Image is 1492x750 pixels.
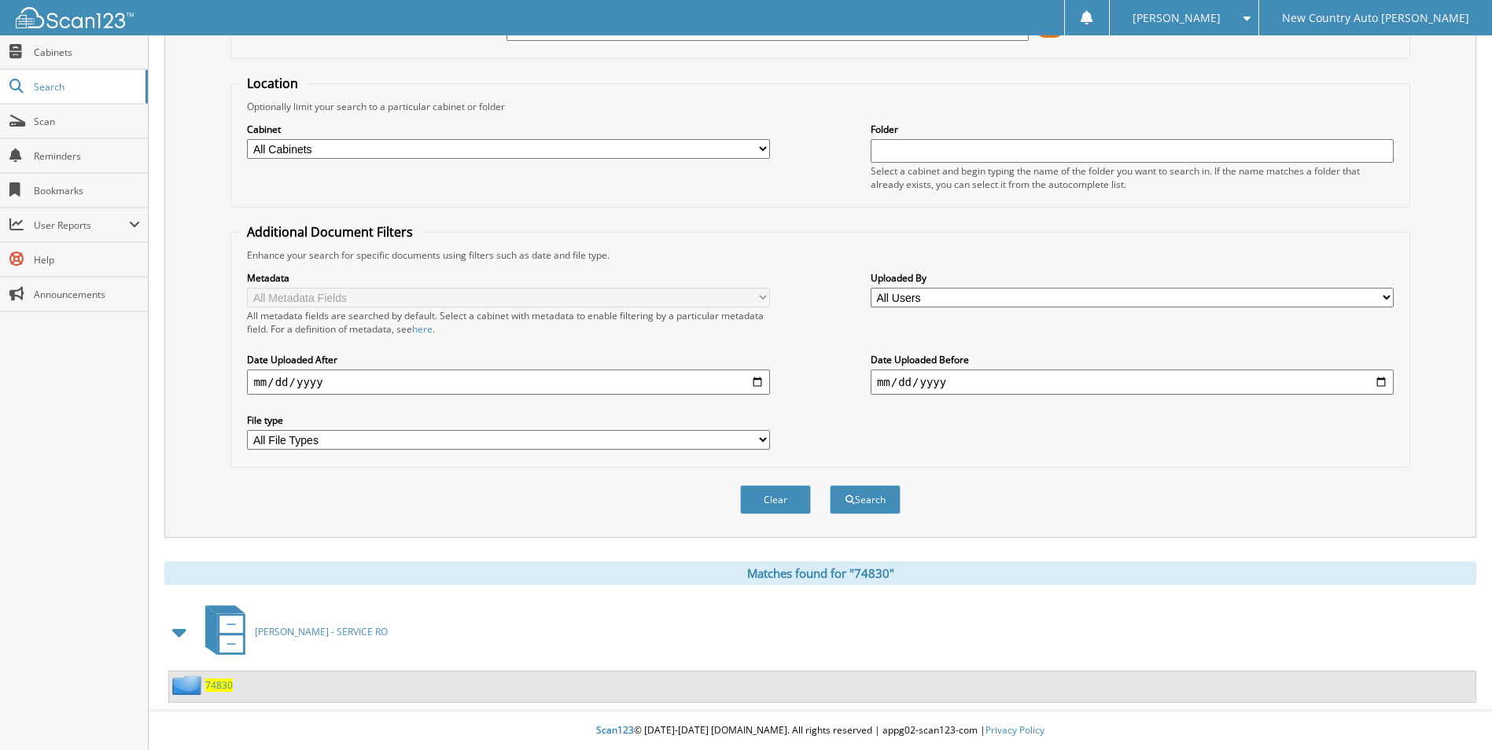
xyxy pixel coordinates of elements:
span: Search [34,80,138,94]
label: Date Uploaded After [247,353,770,366]
div: Optionally limit your search to a particular cabinet or folder [239,100,1401,113]
div: Select a cabinet and begin typing the name of the folder you want to search in. If the name match... [871,164,1394,191]
span: [PERSON_NAME] - SERVICE RO [255,625,388,638]
img: folder2.png [172,675,205,695]
div: © [DATE]-[DATE] [DOMAIN_NAME]. All rights reserved | appg02-scan123-com | [149,711,1492,750]
div: All metadata fields are searched by default. Select a cabinet with metadata to enable filtering b... [247,309,770,336]
span: Scan [34,115,140,128]
input: end [871,369,1394,395]
a: 74830 [205,678,233,692]
label: Uploaded By [871,271,1394,285]
a: Privacy Policy [985,723,1044,737]
button: Clear [740,485,811,514]
legend: Location [239,75,306,92]
img: scan123-logo-white.svg [16,7,134,28]
label: Metadata [247,271,770,285]
span: User Reports [34,219,129,232]
span: Scan123 [596,723,634,737]
label: Folder [871,123,1394,136]
span: New Country Auto [PERSON_NAME] [1282,13,1469,23]
div: Matches found for "74830" [164,561,1476,585]
span: Cabinets [34,46,140,59]
span: [PERSON_NAME] [1133,13,1221,23]
label: Cabinet [247,123,770,136]
label: Date Uploaded Before [871,353,1394,366]
input: start [247,369,770,395]
button: Search [830,485,901,514]
span: Reminders [34,149,140,163]
div: Enhance your search for specific documents using filters such as date and file type. [239,248,1401,262]
iframe: Chat Widget [1413,675,1492,750]
a: here [412,322,433,336]
label: File type [247,414,770,427]
a: [PERSON_NAME] - SERVICE RO [196,601,388,663]
span: Bookmarks [34,184,140,197]
legend: Additional Document Filters [239,223,421,241]
span: Announcements [34,288,140,301]
span: Help [34,253,140,267]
